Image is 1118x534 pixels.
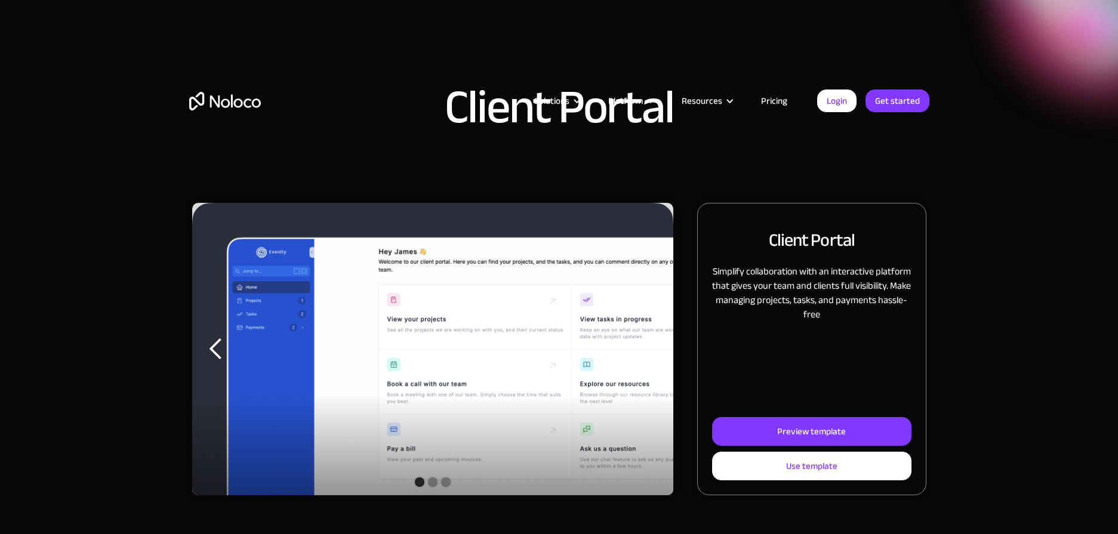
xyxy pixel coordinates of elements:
a: Preview template [712,417,911,446]
div: Platform [593,93,667,109]
div: carousel [192,203,674,495]
div: Resources [667,93,746,109]
div: Resources [682,93,722,109]
div: Show slide 3 of 3 [441,477,451,487]
div: Use template [786,458,837,474]
div: 1 of 3 [192,203,674,495]
a: Use template [712,452,911,480]
p: Simplify collaboration with an interactive platform that gives your team and clients full visibil... [712,264,911,322]
div: Show slide 1 of 3 [415,477,424,487]
div: Show slide 2 of 3 [428,477,438,487]
div: previous slide [192,203,240,495]
a: home [189,92,261,110]
div: Platform [608,93,643,109]
a: Login [817,89,857,112]
a: Get started [866,89,929,112]
div: Preview template [777,424,846,439]
div: Solutions [534,93,569,109]
div: Solutions [519,93,593,109]
a: Pricing [746,93,802,109]
div: next slide [626,203,673,495]
h2: Client Portal [769,227,855,252]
